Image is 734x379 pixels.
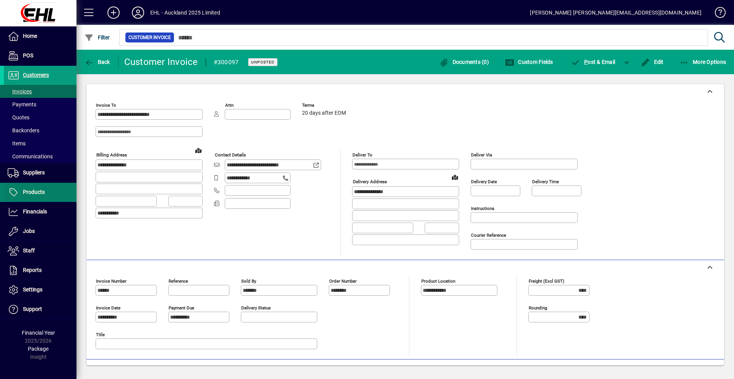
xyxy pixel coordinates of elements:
[8,153,53,159] span: Communications
[329,278,357,284] mat-label: Order number
[4,202,76,221] a: Financials
[23,306,42,312] span: Support
[23,247,35,254] span: Staff
[83,31,112,44] button: Filter
[28,346,49,352] span: Package
[529,278,564,284] mat-label: Freight (excl GST)
[23,208,47,215] span: Financials
[23,286,42,293] span: Settings
[8,127,39,133] span: Backorders
[84,34,110,41] span: Filter
[471,206,494,211] mat-label: Instructions
[709,2,724,26] a: Knowledge Base
[128,34,171,41] span: Customer Invoice
[4,183,76,202] a: Products
[84,59,110,65] span: Back
[4,261,76,280] a: Reports
[503,55,555,69] button: Custom Fields
[8,114,29,120] span: Quotes
[571,59,615,65] span: ost & Email
[214,56,239,68] div: #300097
[241,305,271,311] mat-label: Delivery status
[22,330,55,336] span: Financial Year
[439,59,489,65] span: Documents (0)
[4,85,76,98] a: Invoices
[4,98,76,111] a: Payments
[4,27,76,46] a: Home
[4,222,76,241] a: Jobs
[4,300,76,319] a: Support
[4,280,76,299] a: Settings
[23,189,45,195] span: Products
[241,278,256,284] mat-label: Sold by
[4,241,76,260] a: Staff
[23,72,49,78] span: Customers
[4,163,76,182] a: Suppliers
[471,233,506,238] mat-label: Courier Reference
[302,103,348,108] span: Terms
[529,305,547,311] mat-label: Rounding
[225,102,234,108] mat-label: Attn
[192,144,205,156] a: View on map
[76,55,119,69] app-page-header-button: Back
[4,111,76,124] a: Quotes
[83,55,112,69] button: Back
[641,59,664,65] span: Edit
[23,267,42,273] span: Reports
[680,59,726,65] span: More Options
[8,140,26,146] span: Items
[352,152,372,158] mat-label: Deliver To
[678,55,728,69] button: More Options
[96,278,127,284] mat-label: Invoice number
[251,60,274,65] span: Unposted
[23,228,35,234] span: Jobs
[449,171,461,183] a: View on map
[567,55,619,69] button: Post & Email
[639,55,666,69] button: Edit
[150,7,220,19] div: EHL - Auckland 2025 Limited
[96,305,120,311] mat-label: Invoice date
[530,7,702,19] div: [PERSON_NAME] [PERSON_NAME][EMAIL_ADDRESS][DOMAIN_NAME]
[4,124,76,137] a: Backorders
[8,101,36,107] span: Payments
[4,46,76,65] a: POS
[126,6,150,20] button: Profile
[532,179,559,184] mat-label: Delivery time
[8,88,32,94] span: Invoices
[4,150,76,163] a: Communications
[4,137,76,150] a: Items
[471,152,492,158] mat-label: Deliver via
[437,55,491,69] button: Documents (0)
[23,169,45,176] span: Suppliers
[124,56,198,68] div: Customer Invoice
[505,59,553,65] span: Custom Fields
[23,52,33,59] span: POS
[23,33,37,39] span: Home
[96,332,105,337] mat-label: Title
[584,59,588,65] span: P
[169,305,194,311] mat-label: Payment due
[96,102,116,108] mat-label: Invoice To
[421,278,455,284] mat-label: Product location
[101,6,126,20] button: Add
[471,179,497,184] mat-label: Delivery date
[302,110,346,116] span: 20 days after EOM
[169,278,188,284] mat-label: Reference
